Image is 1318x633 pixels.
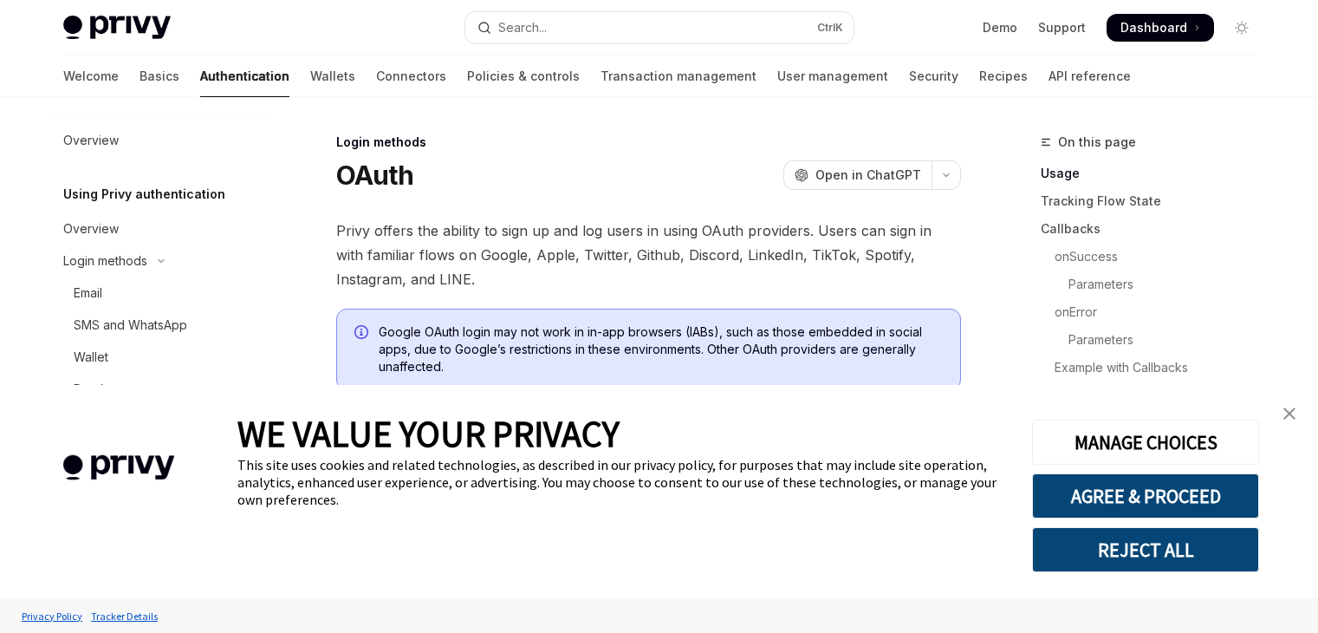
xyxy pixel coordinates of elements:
a: Wallets [310,55,355,97]
span: Ctrl K [817,21,843,35]
button: Open in ChatGPT [783,160,932,190]
div: Login methods [63,251,147,271]
a: Dashboard [1107,14,1214,42]
span: Dashboard [1120,19,1187,36]
button: Open search [465,12,854,43]
span: On this page [1058,132,1136,153]
a: Callbacks [1041,215,1269,243]
span: WE VALUE YOUR PRIVACY [237,411,620,456]
span: Google OAuth login may not work in in-app browsers (IABs), such as those embedded in social apps,... [379,323,943,375]
a: Usage [1041,160,1269,187]
a: onError [1041,298,1269,326]
a: Passkey [49,374,271,405]
a: Wallet [49,342,271,373]
a: Example with Callbacks [1041,354,1269,382]
a: Privacy Policy [17,601,87,631]
a: Basics [140,55,179,97]
svg: Info [354,325,372,343]
a: onSuccess [1041,243,1269,271]
a: Welcome [63,55,119,97]
a: Demo [983,19,1017,36]
a: Security [1041,382,1269,409]
a: User management [777,55,888,97]
a: Policies & controls [467,55,580,97]
div: This site uses cookies and related technologies, as described in our privacy policy, for purposes... [237,456,1006,508]
button: MANAGE CHOICES [1032,420,1259,465]
div: Passkey [74,379,122,400]
a: Parameters [1041,326,1269,354]
a: SMS and WhatsApp [49,310,271,341]
a: Connectors [376,55,446,97]
h5: Using Privy authentication [63,184,225,205]
span: Open in ChatGPT [815,166,921,184]
h1: OAuth [336,160,413,191]
a: Transaction management [601,55,756,97]
a: close banner [1272,396,1307,431]
div: Wallet [74,347,108,368]
div: Email [74,283,102,303]
a: Email [49,277,271,309]
button: Toggle Login methods section [49,245,271,277]
button: AGREE & PROCEED [1032,473,1259,519]
img: close banner [1283,408,1295,420]
a: Recipes [979,55,1028,97]
button: Toggle dark mode [1228,14,1256,42]
a: Security [909,55,958,97]
a: Overview [49,213,271,245]
a: Tracker Details [87,601,162,631]
a: Overview [49,125,271,156]
div: Overview [63,219,119,239]
div: Login methods [336,134,961,151]
a: Tracking Flow State [1041,187,1269,215]
a: Parameters [1041,271,1269,298]
span: Privy offers the ability to sign up and log users in using OAuth providers. Users can sign in wit... [336,219,961,291]
div: Overview [63,130,119,151]
div: Search... [498,17,547,38]
div: SMS and WhatsApp [74,315,187,336]
img: light logo [63,16,171,40]
a: API reference [1049,55,1131,97]
img: company logo [26,430,211,506]
a: Authentication [200,55,289,97]
button: REJECT ALL [1032,527,1259,572]
a: Support [1038,19,1086,36]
